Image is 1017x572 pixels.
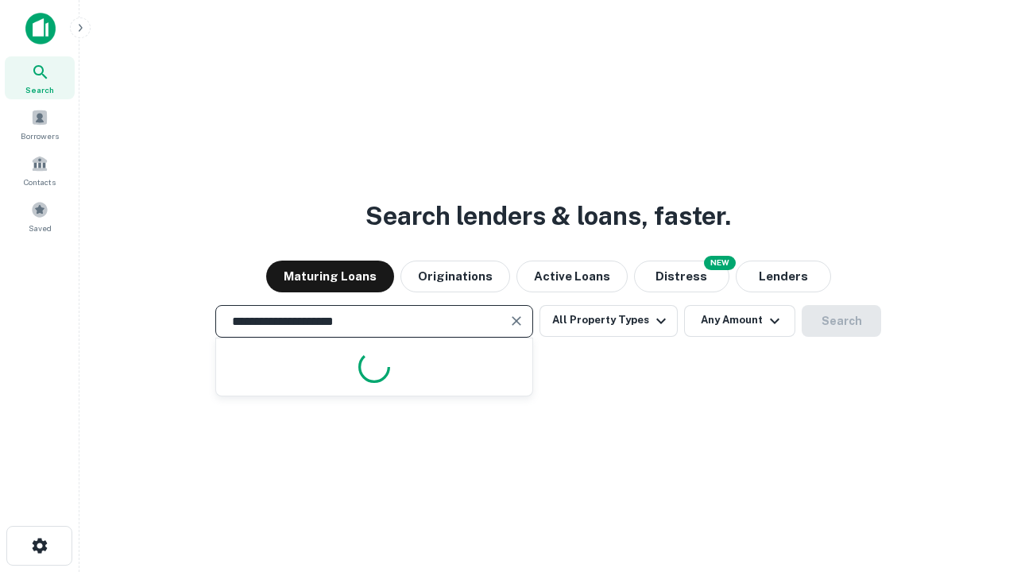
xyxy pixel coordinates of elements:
h3: Search lenders & loans, faster. [365,197,731,235]
div: NEW [704,256,736,270]
button: Originations [400,261,510,292]
iframe: Chat Widget [938,445,1017,521]
span: Borrowers [21,129,59,142]
button: Clear [505,310,528,332]
span: Saved [29,222,52,234]
span: Contacts [24,176,56,188]
button: All Property Types [539,305,678,337]
a: Borrowers [5,102,75,145]
a: Search [5,56,75,99]
button: Any Amount [684,305,795,337]
button: Active Loans [516,261,628,292]
button: Lenders [736,261,831,292]
span: Search [25,83,54,96]
button: Search distressed loans with lien and other non-mortgage details. [634,261,729,292]
a: Contacts [5,149,75,191]
a: Saved [5,195,75,238]
img: capitalize-icon.png [25,13,56,44]
button: Maturing Loans [266,261,394,292]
